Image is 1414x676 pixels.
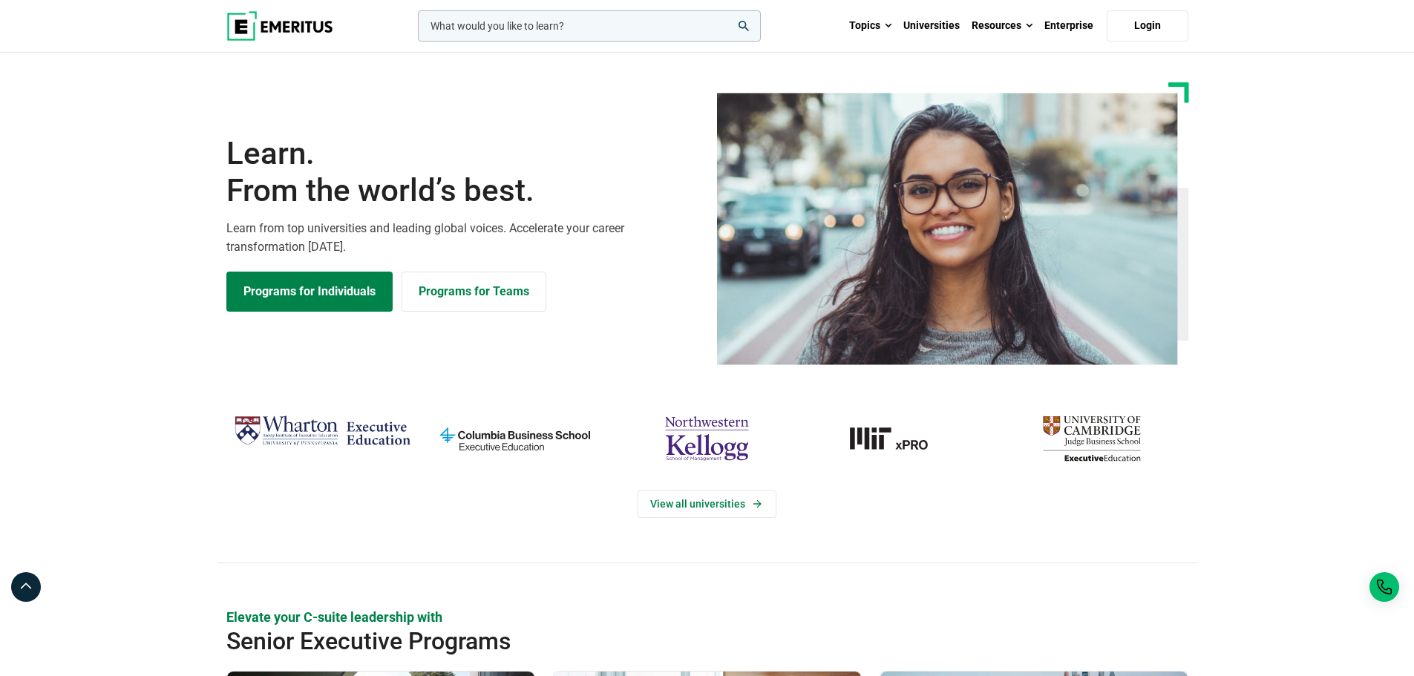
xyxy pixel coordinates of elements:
a: Explore Programs [226,272,393,312]
img: MIT xPRO [811,410,988,467]
a: View Universities [638,490,776,518]
a: Explore for Business [402,272,546,312]
img: cambridge-judge-business-school [1003,410,1180,467]
h2: Senior Executive Programs [226,626,1092,656]
img: Wharton Executive Education [234,410,411,453]
img: columbia-business-school [426,410,603,467]
p: Learn from top universities and leading global voices. Accelerate your career transformation [DATE]. [226,219,698,257]
img: northwestern-kellogg [618,410,796,467]
span: From the world’s best. [226,172,698,209]
input: woocommerce-product-search-field-0 [418,10,761,42]
img: Learn from the world's best [717,93,1178,365]
a: MIT-xPRO [811,410,988,467]
h1: Learn. [226,135,698,210]
a: Login [1107,10,1188,42]
p: Elevate your C-suite leadership with [226,608,1188,626]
